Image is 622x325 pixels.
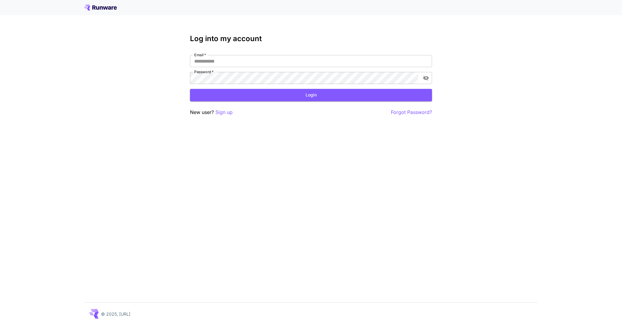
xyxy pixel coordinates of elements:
[190,109,233,116] p: New user?
[194,52,206,57] label: Email
[190,89,432,101] button: Login
[194,69,214,74] label: Password
[421,73,431,83] button: toggle password visibility
[190,34,432,43] h3: Log into my account
[215,109,233,116] button: Sign up
[101,311,130,317] p: © 2025, [URL]
[391,109,432,116] button: Forgot Password?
